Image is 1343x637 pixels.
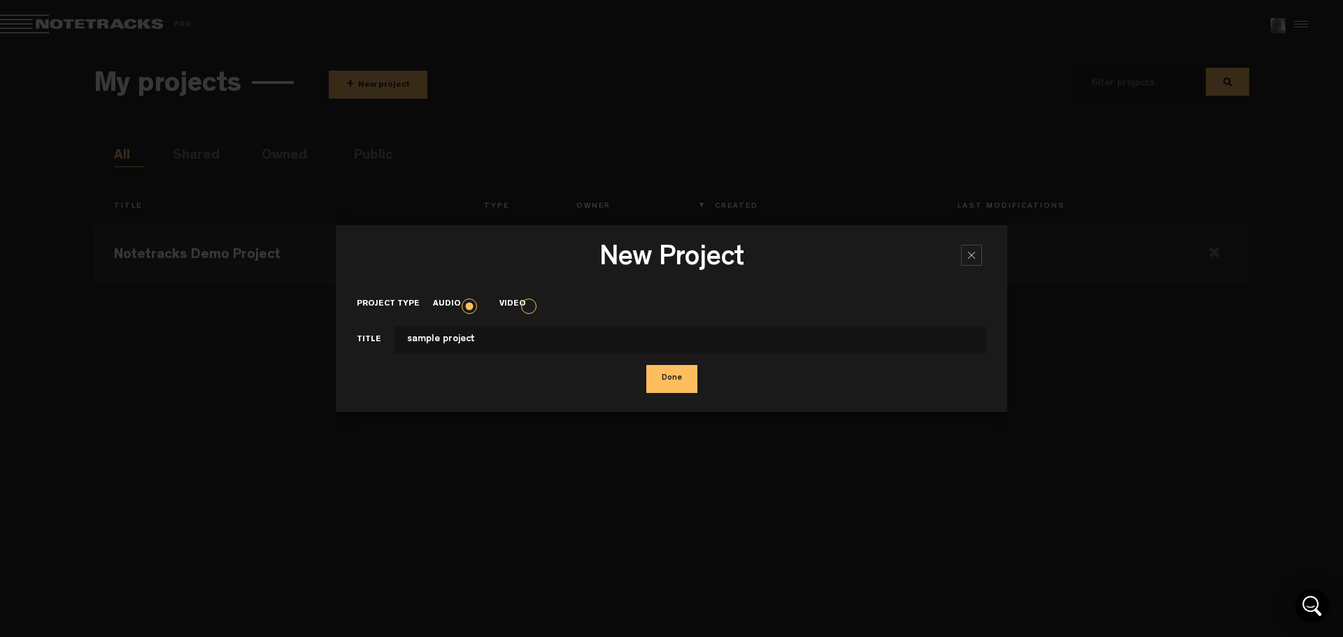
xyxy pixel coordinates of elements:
[1295,589,1329,623] div: Open Intercom Messenger
[646,365,697,393] button: Done
[499,299,539,310] label: Video
[357,334,395,350] label: Title
[433,299,474,310] label: Audio
[357,299,433,310] label: Project type
[395,326,986,354] input: This field cannot contain only space(s)
[357,244,986,279] h3: New Project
